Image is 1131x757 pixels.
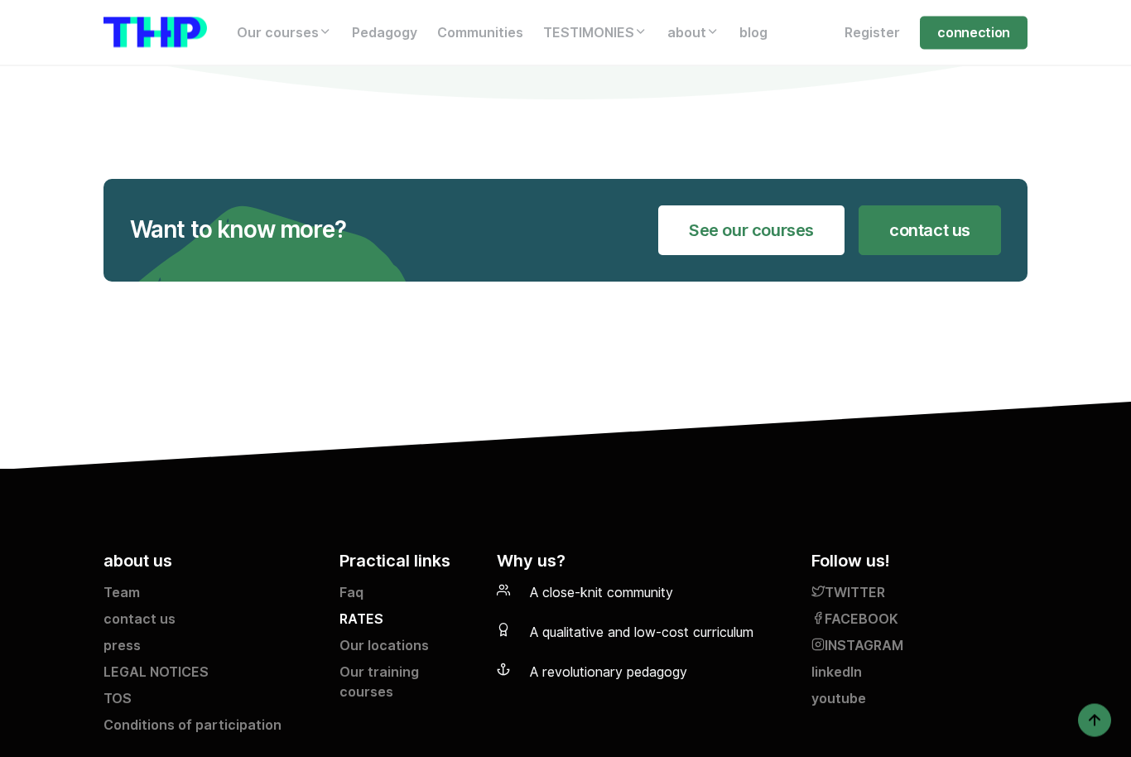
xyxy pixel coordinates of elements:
[103,584,320,610] a: Team
[811,549,1028,574] h5: Follow us!
[103,549,320,574] h5: about us
[657,17,729,50] a: about
[859,206,1001,256] a: contact us
[103,17,207,48] img: Logo
[227,17,342,50] a: Our courses
[339,663,477,710] a: Our training courses
[339,610,477,637] a: RATES
[103,663,320,690] a: LEGAL NOTICES
[920,17,1028,50] a: connection
[497,549,792,574] h5: Why us?
[1085,711,1105,730] img: arrow-up icon
[103,637,320,663] a: press
[427,17,533,50] a: Communities
[811,663,1028,690] a: linkedIn
[533,17,657,50] a: TESTIMONIES
[103,716,320,743] a: Conditions of participation
[342,17,427,50] a: Pedagogy
[339,584,477,610] a: Faq
[811,690,1028,716] a: youtube
[835,17,910,50] a: Register
[530,586,673,601] span: A close-knit community
[103,690,320,716] a: TOS
[130,217,346,245] div: Want to know more?
[530,625,753,641] span: A qualitative and low-cost curriculum
[103,610,320,637] a: contact us
[339,637,477,663] a: Our locations
[811,610,1028,637] a: FACEBOOK
[729,17,777,50] a: blog
[811,584,1028,610] a: TWITTER
[339,549,477,574] h5: Practical links
[658,206,845,256] a: See our courses
[530,665,687,681] span: A revolutionary pedagogy
[811,637,1028,663] a: INSTAGRAM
